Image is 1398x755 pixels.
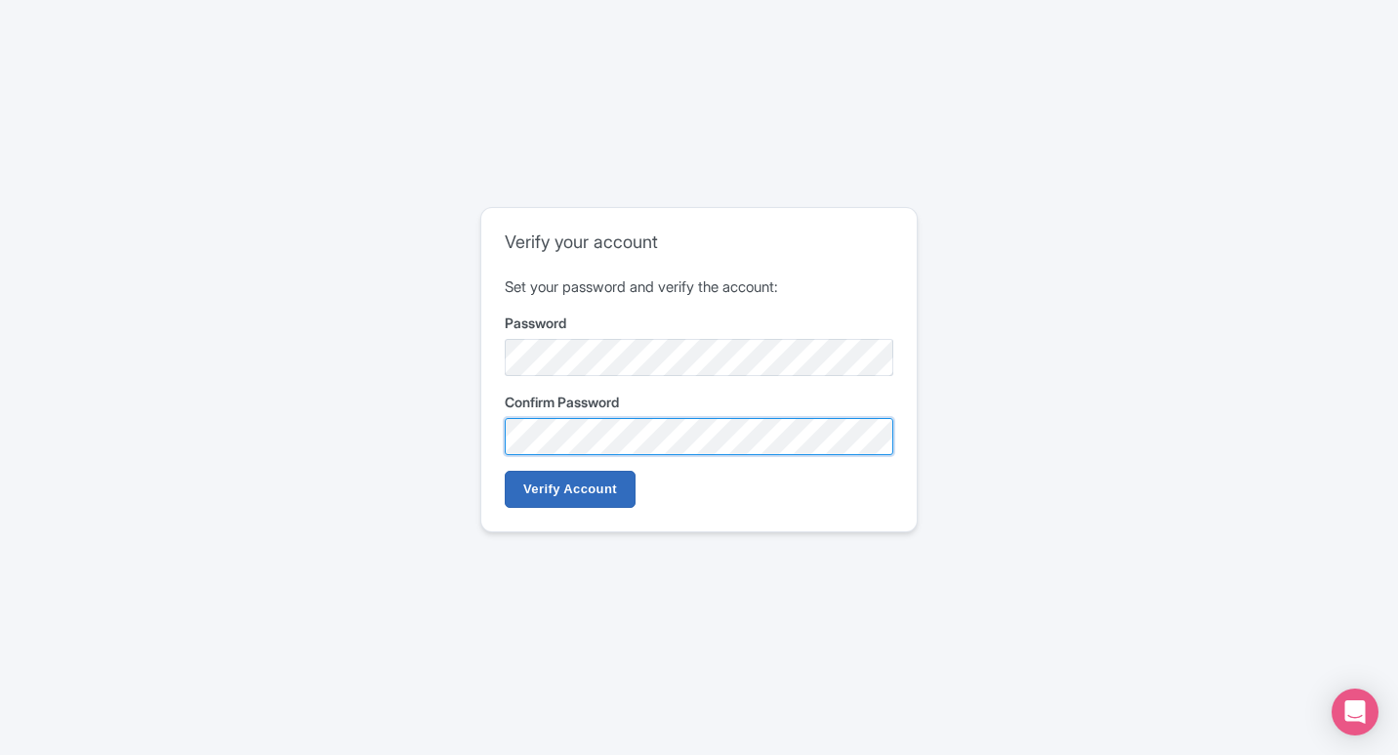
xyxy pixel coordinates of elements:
input: Verify Account [505,471,636,508]
label: Password [505,313,893,333]
h2: Verify your account [505,231,893,253]
p: Set your password and verify the account: [505,276,893,299]
label: Confirm Password [505,392,893,412]
div: Open Intercom Messenger [1332,689,1378,735]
